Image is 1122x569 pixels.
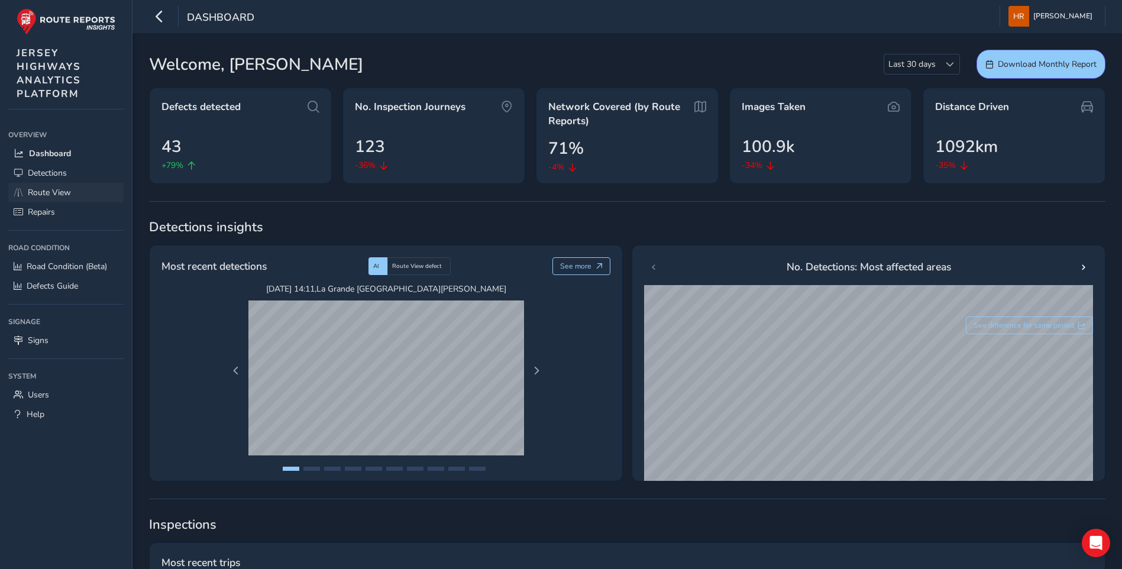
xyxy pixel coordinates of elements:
button: Next Page [528,363,545,379]
button: Page 4 [345,467,361,471]
a: Help [8,405,124,424]
button: Download Monthly Report [977,50,1105,79]
button: Page 7 [407,467,423,471]
button: See difference for same period [966,316,1094,334]
span: Defects detected [161,100,241,114]
span: AI [373,262,379,270]
span: Distance Driven [935,100,1009,114]
span: Route View [28,187,71,198]
button: Page 8 [428,467,444,471]
span: Defects Guide [27,280,78,292]
div: AI [368,257,387,275]
span: -35% [935,159,956,172]
span: No. Inspection Journeys [355,100,465,114]
a: Route View [8,183,124,202]
button: Page 5 [366,467,382,471]
div: Road Condition [8,239,124,257]
span: No. Detections: Most affected areas [787,259,951,274]
span: Download Monthly Report [998,59,1097,70]
button: Page 2 [303,467,320,471]
span: 100.9k [742,134,794,159]
span: 1092km [935,134,998,159]
a: Detections [8,163,124,183]
img: diamond-layout [1008,6,1029,27]
span: Road Condition (Beta) [27,261,107,272]
div: Route View defect [387,257,451,275]
a: Signs [8,331,124,350]
span: 71% [548,136,584,161]
span: Inspections [149,516,1105,534]
span: 123 [355,134,385,159]
span: -4% [548,161,564,173]
span: Last 30 days [884,54,940,74]
span: Signs [28,335,48,346]
span: Help [27,409,44,420]
a: Users [8,385,124,405]
span: Network Covered (by Route Reports) [548,100,690,128]
span: Images Taken [742,100,806,114]
span: See difference for same period [974,321,1074,330]
button: Page 10 [469,467,486,471]
div: Open Intercom Messenger [1082,529,1110,557]
span: 43 [161,134,182,159]
a: Dashboard [8,144,124,163]
img: rr logo [17,8,115,35]
span: Welcome, [PERSON_NAME] [149,52,363,77]
button: Page 6 [386,467,403,471]
span: Users [28,389,49,400]
a: Defects Guide [8,276,124,296]
button: [PERSON_NAME] [1008,6,1097,27]
a: Repairs [8,202,124,222]
span: [DATE] 14:11 , La Grande [GEOGRAPHIC_DATA][PERSON_NAME] [248,283,524,295]
div: System [8,367,124,385]
span: -34% [742,159,762,172]
button: Page 1 [283,467,299,471]
span: Dashboard [29,148,71,159]
a: Road Condition (Beta) [8,257,124,276]
span: Repairs [28,206,55,218]
button: Page 9 [448,467,465,471]
button: Page 3 [324,467,341,471]
span: Detections insights [149,218,1105,236]
div: Signage [8,313,124,331]
span: See more [560,261,591,271]
span: Detections [28,167,67,179]
span: JERSEY HIGHWAYS ANALYTICS PLATFORM [17,46,81,101]
span: [PERSON_NAME] [1033,6,1092,27]
span: +79% [161,159,183,172]
button: See more [552,257,611,275]
span: Most recent detections [161,258,267,274]
span: Route View defect [392,262,442,270]
div: Overview [8,126,124,144]
button: Previous Page [228,363,244,379]
span: -36% [355,159,376,172]
span: Dashboard [187,10,254,27]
